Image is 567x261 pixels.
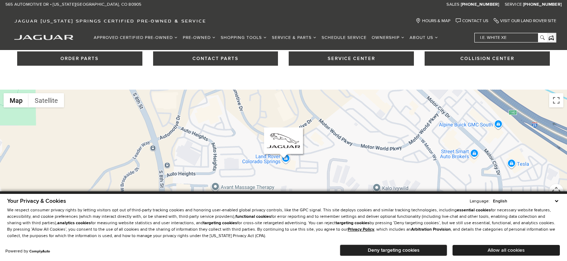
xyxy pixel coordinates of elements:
button: Toggle fullscreen view [549,93,563,107]
a: [PHONE_NUMBER] [523,2,562,7]
a: Visit Our Land Rover Site [494,18,556,24]
a: [PHONE_NUMBER] [461,2,499,7]
button: Map camera controls [549,184,563,198]
a: Service & Parts [269,31,319,44]
select: Language Select [491,198,560,205]
a: Schedule Service [319,31,369,44]
nav: Main Navigation [91,31,441,44]
strong: targeting cookies [336,220,370,226]
button: Show street map [4,93,29,107]
a: jaguar [14,34,73,40]
a: 565 Automotive Dr • [US_STATE][GEOGRAPHIC_DATA], CO 80905 [5,2,141,7]
span: Service [505,2,522,7]
a: About Us [407,31,441,44]
span: Your Privacy & Cookies [7,197,66,205]
strong: functional cookies [235,214,271,219]
a: Ownership [369,31,407,44]
div: Language: [470,199,490,204]
span: Sales [446,2,459,7]
a: Shopping Tools [218,31,269,44]
a: Order Parts [17,51,142,66]
a: Contact Us [456,18,488,24]
span: Jaguar [US_STATE] Springs Certified Pre-Owned & Service [14,18,206,24]
div: Powered by [5,249,50,254]
button: Show satellite imagery [29,93,64,107]
strong: targeting cookies [203,220,237,226]
a: Collision Center [425,51,550,66]
button: Deny targeting cookies [340,245,447,256]
a: Approved Certified Pre-Owned [91,31,180,44]
img: Jaguar [14,35,73,40]
a: Jaguar [US_STATE] Springs Certified Pre-Owned & Service [11,18,210,24]
p: We respect consumer privacy rights by letting visitors opt out of third-party tracking cookies an... [7,207,560,239]
button: Allow all cookies [453,245,560,256]
a: Privacy Policy [348,227,374,232]
a: Pre-Owned [180,31,218,44]
button: Contact Parts [153,51,278,66]
strong: analytics cookies [57,220,91,226]
strong: essential cookies [457,207,491,213]
a: Hours & Map [416,18,450,24]
input: i.e. White XE [475,33,546,42]
strong: Arbitration Provision [411,227,451,232]
a: ComplyAuto [29,249,50,254]
a: Service Center [289,51,414,66]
